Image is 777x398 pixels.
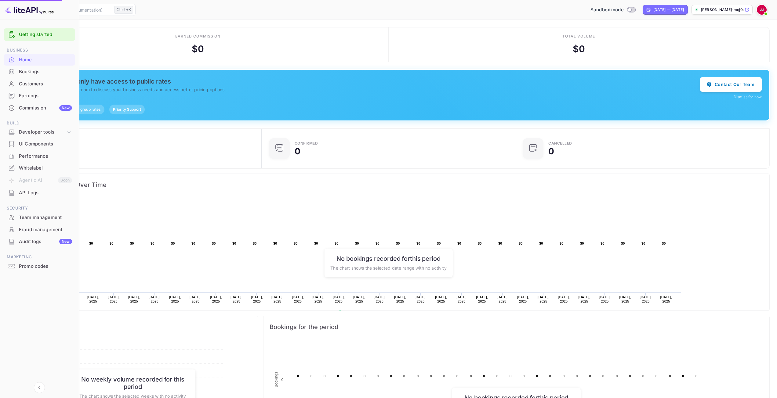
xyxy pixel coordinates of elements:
text: 0 [616,374,618,378]
span: Build [4,120,75,127]
div: Earned commission [175,34,220,39]
text: [DATE], 2025 [128,295,140,303]
text: $0 [396,242,400,245]
img: LiteAPI logo [5,5,54,15]
text: [DATE], 2025 [108,295,120,303]
span: Business [4,47,75,54]
text: $0 [294,242,298,245]
div: 0 [295,147,300,156]
p: [PERSON_NAME]-mqj0a.nuitee.... [701,7,743,13]
div: Customers [4,78,75,90]
div: Earnings [4,90,75,102]
text: 0 [443,374,445,378]
a: Whitelabel [4,162,75,174]
text: [DATE], 2025 [312,295,324,303]
div: Performance [19,153,72,160]
a: Customers [4,78,75,89]
text: 0 [576,374,578,378]
div: New [59,239,72,244]
text: 0 [629,374,631,378]
button: Dismiss for now [734,94,762,100]
text: 0 [470,374,472,378]
span: Commission Growth Over Time [14,180,763,190]
span: Sandbox mode [590,6,624,13]
div: $ 0 [192,42,204,56]
div: UI Components [19,141,72,148]
img: John Joe [757,5,767,15]
text: $0 [376,242,379,245]
div: Performance [4,150,75,162]
div: 0 [548,147,554,156]
text: 0 [281,378,283,382]
text: [DATE], 2025 [435,295,447,303]
a: Earnings [4,90,75,101]
text: [DATE], 2025 [251,295,263,303]
text: 0 [324,374,325,378]
text: 0 [483,374,485,378]
a: Audit logsNew [4,236,75,247]
div: Ctrl+K [114,6,133,14]
text: 0 [310,374,312,378]
div: $ 0 [573,42,585,56]
button: Collapse navigation [34,382,45,393]
text: 0 [390,374,392,378]
div: Promo codes [19,263,72,270]
text: 0 [549,374,551,378]
text: [DATE], 2025 [456,295,467,303]
text: 0 [496,374,498,378]
a: Getting started [19,31,72,38]
text: $0 [560,242,564,245]
span: Bookings for the period [270,322,763,332]
text: $0 [416,242,420,245]
text: $0 [355,242,359,245]
div: Promo codes [4,260,75,272]
text: $0 [273,242,277,245]
a: API Logs [4,187,75,198]
text: $0 [641,242,645,245]
text: [DATE], 2025 [415,295,427,303]
h6: No weekly volume recorded for this period [76,376,189,390]
text: $0 [89,242,93,245]
text: $0 [580,242,584,245]
text: 0 [297,374,299,378]
span: Closed user group rates [55,107,104,112]
text: [DATE], 2025 [619,295,631,303]
span: Weekly volume [14,322,252,332]
p: The chart shows the selected date range with no activity [330,265,446,271]
a: UI Components [4,138,75,149]
div: Home [19,56,72,63]
span: Security [4,205,75,212]
a: Bookings [4,66,75,77]
div: Developer tools [4,127,75,138]
text: Bookings [274,372,278,387]
text: [DATE], 2025 [640,295,652,303]
text: [DATE], 2025 [578,295,590,303]
text: $0 [191,242,195,245]
div: Whitelabel [19,165,72,172]
span: Marketing [4,254,75,260]
text: [DATE], 2025 [374,295,386,303]
div: Customers [19,81,72,88]
div: Fraud management [19,226,72,233]
div: Team management [19,214,72,221]
text: $0 [232,242,236,245]
text: 0 [695,374,697,378]
text: 0 [417,374,419,378]
div: Fraud management [4,224,75,236]
div: New [59,105,72,111]
text: [DATE], 2025 [149,295,161,303]
a: Home [4,54,75,65]
text: 0 [510,374,511,378]
div: Bookings [4,66,75,78]
div: API Logs [4,187,75,199]
div: Team management [4,212,75,224]
text: [DATE], 2025 [87,295,99,303]
div: Audit logs [19,238,72,245]
text: [DATE], 2025 [190,295,202,303]
text: [DATE], 2025 [210,295,222,303]
text: $0 [457,242,461,245]
text: [DATE], 2025 [496,295,508,303]
div: Home [4,54,75,66]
